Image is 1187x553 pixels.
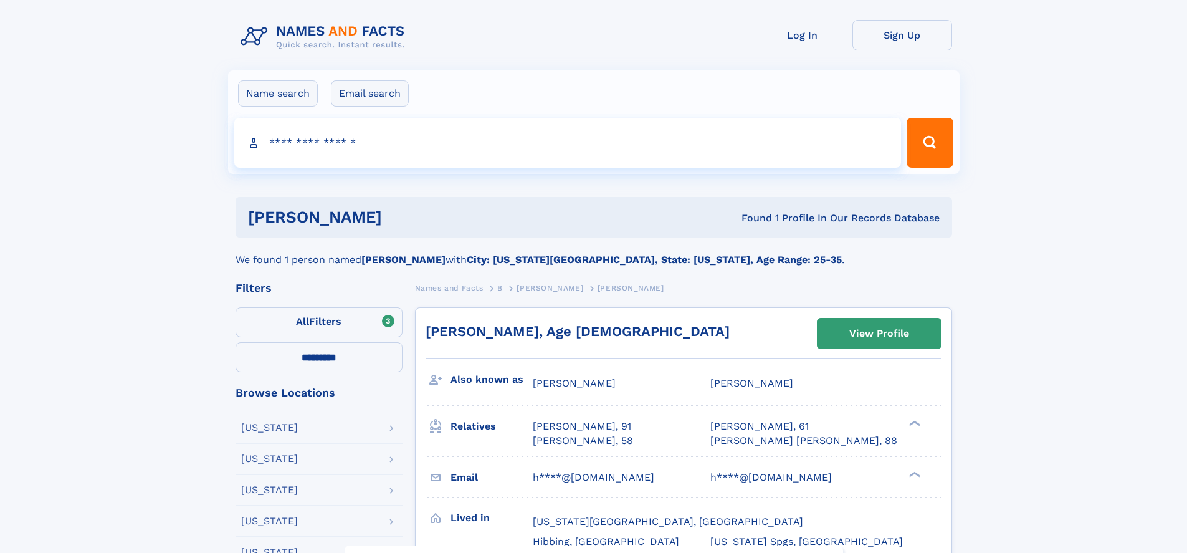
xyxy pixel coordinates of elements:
div: View Profile [849,319,909,348]
div: Browse Locations [236,387,403,398]
input: search input [234,118,902,168]
a: View Profile [818,319,941,349]
label: Name search [238,80,318,107]
h3: Also known as [450,369,533,390]
a: Log In [753,20,852,50]
a: [PERSON_NAME], 58 [533,434,633,448]
div: [US_STATE] [241,485,298,495]
div: ❯ [906,470,921,478]
span: [PERSON_NAME] [598,284,664,292]
a: [PERSON_NAME], Age [DEMOGRAPHIC_DATA] [426,324,730,339]
a: Sign Up [852,20,952,50]
span: All [296,315,309,327]
img: Logo Names and Facts [236,20,415,54]
a: Names and Facts [415,280,484,296]
span: [PERSON_NAME] [517,284,583,292]
a: [PERSON_NAME] [PERSON_NAME], 88 [710,434,897,448]
h1: [PERSON_NAME] [248,209,562,225]
div: [US_STATE] [241,516,298,526]
label: Filters [236,307,403,337]
a: [PERSON_NAME] [517,280,583,296]
div: We found 1 person named with . [236,238,952,267]
a: [PERSON_NAME], 91 [533,420,631,433]
h3: Relatives [450,416,533,437]
div: Found 1 Profile In Our Records Database [561,211,940,225]
span: B [497,284,503,292]
span: [PERSON_NAME] [710,377,793,389]
span: [US_STATE][GEOGRAPHIC_DATA], [GEOGRAPHIC_DATA] [533,516,803,527]
b: [PERSON_NAME] [361,254,446,266]
h3: Email [450,467,533,488]
span: Hibbing, [GEOGRAPHIC_DATA] [533,536,679,547]
button: Search Button [907,118,953,168]
div: ❯ [906,420,921,428]
label: Email search [331,80,409,107]
div: [US_STATE] [241,454,298,464]
a: B [497,280,503,296]
div: [US_STATE] [241,423,298,433]
div: Filters [236,282,403,294]
span: [US_STATE] Spgs, [GEOGRAPHIC_DATA] [710,536,903,547]
h3: Lived in [450,507,533,529]
span: [PERSON_NAME] [533,377,616,389]
b: City: [US_STATE][GEOGRAPHIC_DATA], State: [US_STATE], Age Range: 25-35 [467,254,842,266]
a: [PERSON_NAME], 61 [710,420,809,433]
